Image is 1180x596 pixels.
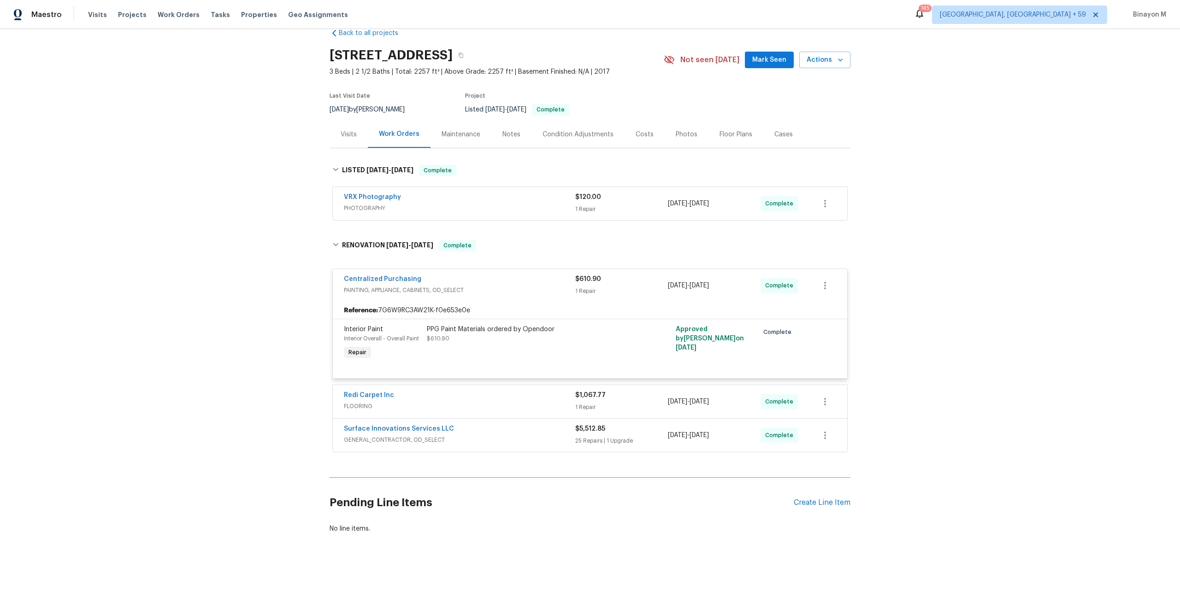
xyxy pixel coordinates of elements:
span: GENERAL_CONTRACTOR, OD_SELECT [344,435,575,444]
span: - [668,431,709,440]
span: [DATE] [676,345,696,351]
span: Last Visit Date [330,93,370,99]
span: [DATE] [411,242,433,248]
div: 1 Repair [575,205,668,214]
div: Costs [636,130,654,139]
h2: [STREET_ADDRESS] [330,51,453,60]
span: Listed [465,106,569,113]
span: Tasks [211,12,230,18]
span: Complete [765,281,797,290]
h6: RENOVATION [342,240,433,251]
span: [DATE] [668,432,687,438]
div: Photos [676,130,697,139]
div: Condition Adjustments [543,130,614,139]
span: Approved by [PERSON_NAME] on [676,326,744,351]
span: Binayon M [1129,10,1166,19]
span: [DATE] [366,167,389,173]
span: Actions [807,54,843,66]
span: Complete [765,431,797,440]
a: VRX Photography [344,194,401,200]
span: [DATE] [668,200,687,207]
span: FLOORING [344,402,575,411]
span: Visits [88,10,107,19]
span: Properties [241,10,277,19]
span: [DATE] [690,398,709,405]
div: Notes [502,130,520,139]
div: Visits [341,130,357,139]
div: Cases [774,130,793,139]
button: Copy Address [453,47,469,64]
span: Not seen [DATE] [680,55,739,64]
h2: Pending Line Items [330,481,794,524]
span: [GEOGRAPHIC_DATA], [GEOGRAPHIC_DATA] + 59 [940,10,1086,19]
div: by [PERSON_NAME] [330,104,416,115]
div: Floor Plans [720,130,752,139]
button: Actions [799,52,850,69]
a: Centralized Purchasing [344,276,421,282]
span: Projects [118,10,147,19]
span: $120.00 [575,194,601,200]
span: $1,067.77 [575,392,606,398]
div: RENOVATION [DATE]-[DATE]Complete [330,231,850,260]
span: [DATE] [330,106,349,113]
div: 745 [920,4,930,13]
span: [DATE] [668,398,687,405]
a: Surface Innovations Services LLC [344,426,454,432]
span: [DATE] [690,282,709,289]
span: PAINTING, APPLIANCE, CABINETS, OD_SELECT [344,286,575,295]
div: No line items. [330,524,850,533]
span: Work Orders [158,10,200,19]
button: Mark Seen [745,52,794,69]
h6: LISTED [342,165,413,176]
span: $610.90 [427,336,449,341]
div: Maintenance [442,130,480,139]
div: PPG Paint Materials ordered by Opendoor [427,325,629,334]
b: Reference: [344,306,378,315]
span: - [668,281,709,290]
span: [DATE] [507,106,526,113]
div: Work Orders [379,129,419,139]
a: Redi Carpet Inc [344,392,394,398]
span: Complete [763,327,795,337]
span: [DATE] [690,200,709,207]
span: [DATE] [690,432,709,438]
span: Geo Assignments [288,10,348,19]
span: - [386,242,433,248]
div: 25 Repairs | 1 Upgrade [575,436,668,445]
span: PHOTOGRAPHY [344,204,575,213]
span: - [668,397,709,406]
div: Create Line Item [794,498,850,507]
span: [DATE] [485,106,505,113]
span: Complete [765,199,797,208]
span: - [485,106,526,113]
span: Complete [420,166,455,175]
div: 7G6W9RC3AW21K-f0e653e0e [333,302,847,319]
span: Mark Seen [752,54,786,66]
div: 1 Repair [575,403,668,412]
span: Project [465,93,485,99]
span: Interior Paint [344,326,383,333]
span: 3 Beds | 2 1/2 Baths | Total: 2257 ft² | Above Grade: 2257 ft² | Basement Finished: N/A | 2017 [330,67,664,76]
span: Interior Overall - Overall Paint [344,336,419,341]
span: Repair [345,348,370,357]
div: LISTED [DATE]-[DATE]Complete [330,156,850,185]
span: $610.90 [575,276,601,282]
span: - [366,167,413,173]
span: Complete [765,397,797,406]
span: $5,512.85 [575,426,605,432]
a: Back to all projects [330,29,418,38]
span: [DATE] [386,242,408,248]
span: [DATE] [391,167,413,173]
span: Maestro [31,10,62,19]
div: 1 Repair [575,286,668,296]
span: Complete [440,241,475,250]
span: - [668,199,709,208]
span: Complete [533,107,568,112]
span: [DATE] [668,282,687,289]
